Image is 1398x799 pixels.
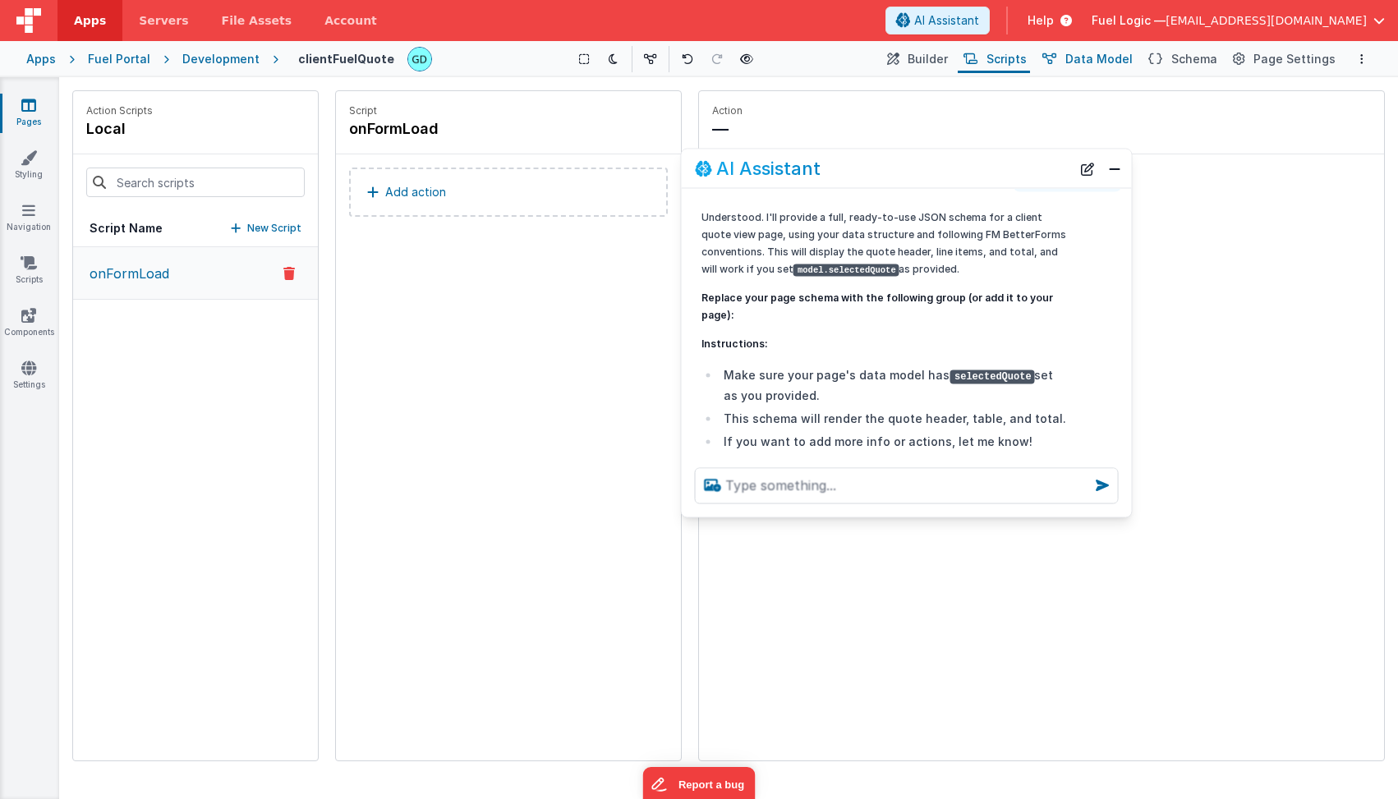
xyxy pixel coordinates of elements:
[958,45,1030,73] button: Scripts
[231,220,301,236] button: New Script
[720,431,1069,451] li: If you want to add more info or actions, let me know!
[914,12,979,29] span: AI Assistant
[73,247,318,300] button: onFormLoad
[86,104,153,117] p: Action Scripts
[1104,157,1125,180] button: Close
[881,45,951,73] button: Builder
[1227,45,1339,73] button: Page Settings
[80,264,169,283] p: onFormLoad
[349,168,668,217] button: Add action
[349,104,668,117] p: Script
[1092,12,1385,29] button: Fuel Logic — [EMAIL_ADDRESS][DOMAIN_NAME]
[222,12,292,29] span: File Assets
[26,51,56,67] div: Apps
[701,292,1053,321] strong: Replace your page schema with the following group (or add it to your page):
[1171,51,1217,67] span: Schema
[701,209,1069,278] p: Understood. I'll provide a full, ready-to-use JSON schema for a client quote view page, using you...
[86,168,305,197] input: Search scripts
[712,104,1371,117] p: Action
[1065,51,1133,67] span: Data Model
[74,12,106,29] span: Apps
[908,51,948,67] span: Builder
[247,220,301,236] p: New Script
[1143,45,1221,73] button: Schema
[1028,12,1054,29] span: Help
[950,370,1034,383] code: selectedQuote
[385,182,446,202] p: Add action
[1092,12,1166,29] span: Fuel Logic —
[793,264,899,276] code: model.selectedQuote
[720,365,1069,406] li: Make sure your page's data model has set as you provided.
[408,48,431,71] img: 3dd21bde18fb3f511954fc4b22afbf3f
[1166,12,1367,29] span: [EMAIL_ADDRESS][DOMAIN_NAME]
[986,51,1027,67] span: Scripts
[1076,157,1099,180] button: New Chat
[1352,49,1372,69] button: Options
[716,158,821,178] h2: AI Assistant
[701,338,768,350] strong: Instructions:
[86,117,153,140] h4: local
[349,117,596,140] h4: onFormLoad
[90,220,163,236] h5: Script Name
[139,12,188,29] span: Servers
[720,408,1069,428] li: This schema will render the quote header, table, and total.
[298,53,394,65] h4: clientFuelQuote
[712,117,1371,140] p: —
[1253,51,1336,67] span: Page Settings
[1037,45,1136,73] button: Data Model
[88,51,150,67] div: Fuel Portal
[182,51,260,67] div: Development
[885,7,990,34] button: AI Assistant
